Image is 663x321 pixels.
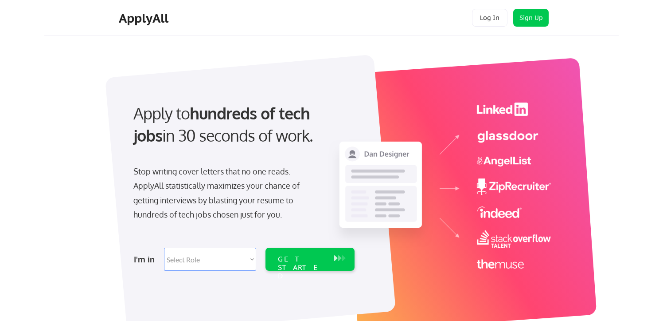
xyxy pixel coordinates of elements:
strong: hundreds of tech jobs [133,103,314,145]
div: Stop writing cover letters that no one reads. ApplyAll statistically maximizes your chance of get... [133,164,316,222]
button: Log In [472,9,507,27]
div: Apply to in 30 seconds of work. [133,102,351,147]
div: GET STARTED [278,255,325,281]
div: I'm in [134,252,159,266]
div: ApplyAll [119,11,171,26]
button: Sign Up [513,9,549,27]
